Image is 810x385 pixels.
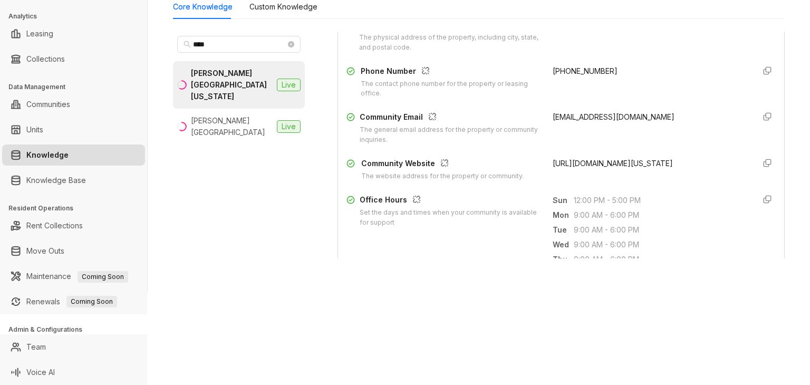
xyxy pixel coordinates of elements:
a: Voice AI [26,362,55,383]
div: The contact phone number for the property or leasing office. [361,79,540,99]
span: 9:00 AM - 6:00 PM [574,239,746,251]
span: Wed [553,239,574,251]
li: Collections [2,49,145,70]
a: Team [26,336,46,358]
div: Custom Knowledge [249,1,317,13]
h3: Data Management [8,82,147,92]
span: close-circle [288,41,294,47]
span: Coming Soon [78,271,128,283]
li: Knowledge [2,145,145,166]
h3: Admin & Configurations [8,325,147,334]
a: Rent Collections [26,215,83,236]
span: 9:00 AM - 6:00 PM [574,209,746,221]
div: Office Hours [360,194,540,208]
li: Rent Collections [2,215,145,236]
div: The general email address for the property or community inquiries. [360,125,539,145]
h3: Analytics [8,12,147,21]
span: Coming Soon [66,296,117,307]
li: Renewals [2,291,145,312]
span: [URL][DOMAIN_NAME][US_STATE] [553,159,673,168]
span: Mon [553,209,574,221]
a: Knowledge Base [26,170,86,191]
span: [EMAIL_ADDRESS][DOMAIN_NAME] [553,112,674,121]
div: [PERSON_NAME][GEOGRAPHIC_DATA] [191,115,273,138]
span: search [184,41,191,48]
a: Move Outs [26,240,64,262]
li: Move Outs [2,240,145,262]
a: Collections [26,49,65,70]
div: Community Website [361,158,524,171]
li: Maintenance [2,266,145,287]
div: The physical address of the property, including city, state, and postal code. [359,33,540,53]
div: [PERSON_NAME] [GEOGRAPHIC_DATA][US_STATE] [191,68,273,102]
div: Core Knowledge [173,1,233,13]
span: 9:00 AM - 6:00 PM [574,254,746,265]
a: RenewalsComing Soon [26,291,117,312]
span: Tue [553,224,574,236]
a: Knowledge [26,145,69,166]
li: Communities [2,94,145,115]
span: Live [277,120,301,133]
li: Team [2,336,145,358]
li: Knowledge Base [2,170,145,191]
div: Phone Number [361,65,540,79]
a: Units [26,119,43,140]
span: 9:00 AM - 6:00 PM [574,224,746,236]
span: Thu [553,254,574,265]
li: Leasing [2,23,145,44]
div: Set the days and times when your community is available for support [360,208,540,228]
span: [PHONE_NUMBER] [553,66,618,75]
span: Sun [553,195,574,206]
li: Voice AI [2,362,145,383]
span: 12:00 PM - 5:00 PM [574,195,746,206]
a: Communities [26,94,70,115]
li: Units [2,119,145,140]
span: Live [277,79,301,91]
h3: Resident Operations [8,204,147,213]
div: Community Email [360,111,539,125]
a: Leasing [26,23,53,44]
div: The website address for the property or community. [361,171,524,181]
